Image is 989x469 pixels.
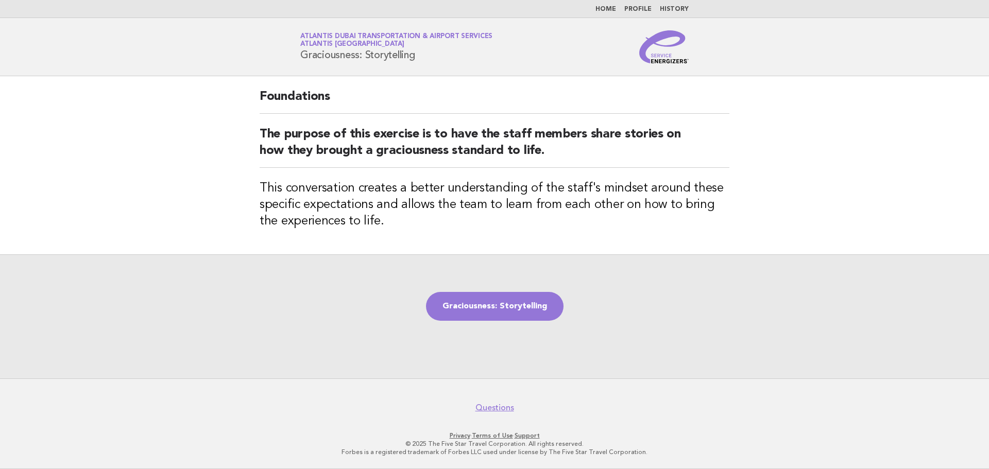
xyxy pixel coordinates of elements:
[300,33,492,47] a: Atlantis Dubai Transportation & Airport ServicesAtlantis [GEOGRAPHIC_DATA]
[475,403,514,413] a: Questions
[179,448,810,456] p: Forbes is a registered trademark of Forbes LLC used under license by The Five Star Travel Corpora...
[260,89,729,114] h2: Foundations
[179,431,810,440] p: · ·
[300,41,404,48] span: Atlantis [GEOGRAPHIC_DATA]
[260,180,729,230] h3: This conversation creates a better understanding of the staff's mindset around these specific exp...
[450,432,470,439] a: Privacy
[660,6,689,12] a: History
[426,292,564,321] a: Graciousness: Storytelling
[179,440,810,448] p: © 2025 The Five Star Travel Corporation. All rights reserved.
[515,432,540,439] a: Support
[639,30,689,63] img: Service Energizers
[260,126,729,168] h2: The purpose of this exercise is to have the staff members share stories on how they brought a gra...
[595,6,616,12] a: Home
[300,33,492,60] h1: Graciousness: Storytelling
[472,432,513,439] a: Terms of Use
[624,6,652,12] a: Profile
